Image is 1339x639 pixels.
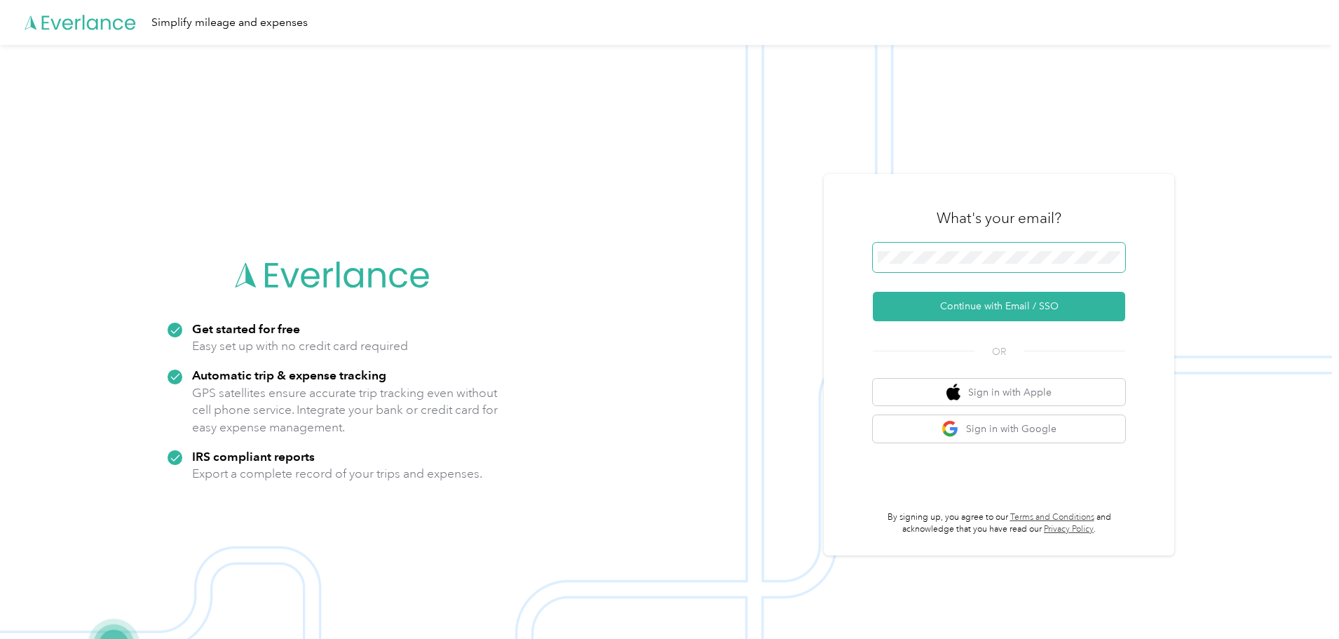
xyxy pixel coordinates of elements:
[151,14,308,32] div: Simplify mileage and expenses
[942,420,959,438] img: google logo
[873,292,1125,321] button: Continue with Email / SSO
[873,379,1125,406] button: apple logoSign in with Apple
[192,321,300,336] strong: Get started for free
[873,511,1125,536] p: By signing up, you agree to our and acknowledge that you have read our .
[937,208,1061,228] h3: What's your email?
[873,415,1125,443] button: google logoSign in with Google
[974,344,1024,359] span: OR
[192,337,408,355] p: Easy set up with no credit card required
[192,465,482,483] p: Export a complete record of your trips and expenses.
[192,384,498,436] p: GPS satellites ensure accurate trip tracking even without cell phone service. Integrate your bank...
[192,449,315,464] strong: IRS compliant reports
[1010,512,1094,523] a: Terms and Conditions
[1044,524,1094,534] a: Privacy Policy
[192,368,386,382] strong: Automatic trip & expense tracking
[946,384,960,401] img: apple logo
